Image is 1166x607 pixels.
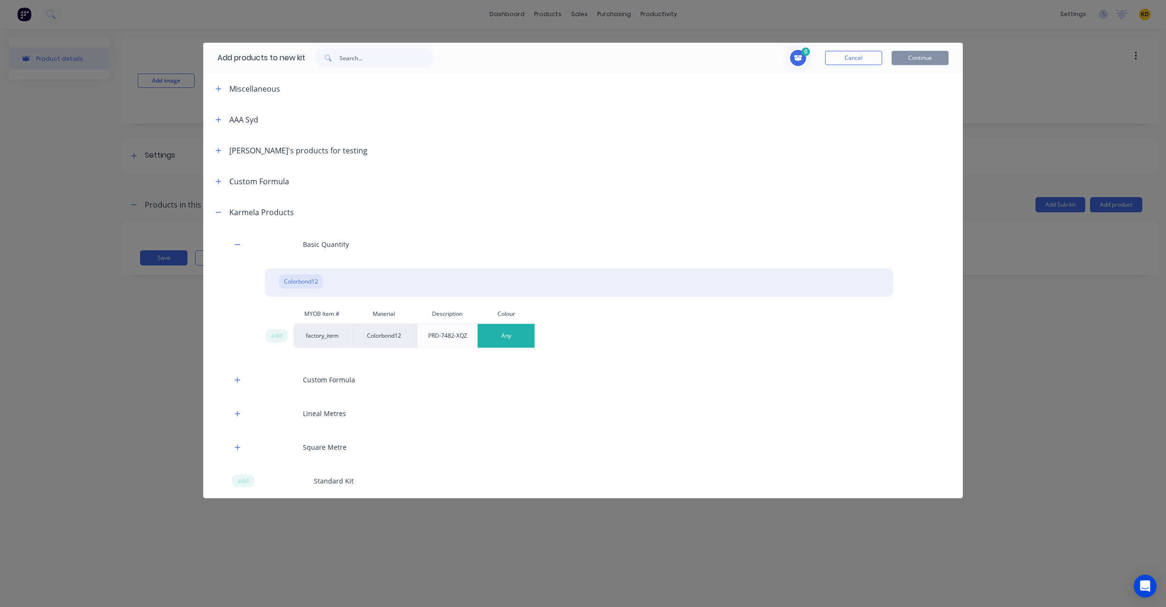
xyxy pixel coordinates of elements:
[203,43,305,73] div: Add products to new kit
[478,324,535,348] button: Any
[421,324,475,348] div: PRD-7482-XQZ
[265,329,288,342] div: add
[825,51,882,65] button: Cancel
[801,47,810,56] span: 0
[271,331,282,341] span: add
[232,474,254,488] div: add
[350,304,417,323] div: Material
[339,48,433,67] input: Search...
[203,397,963,430] div: Lineal Metres
[417,304,478,323] div: Description
[293,323,350,348] div: factory_item
[789,48,811,67] button: Toggle cart dropdown
[350,323,417,348] div: Colorbond12
[1134,575,1157,598] div: Open Intercom Messenger
[229,176,289,187] div: Custom Formula
[293,304,350,323] div: MYOB Item #
[203,363,963,397] div: Custom Formula
[892,51,949,65] button: Continue
[229,207,294,218] div: Karmela Products
[237,476,249,486] span: add
[478,304,535,323] div: Colour
[501,332,511,340] div: Any
[279,275,323,289] div: Colorbond12
[229,145,367,156] div: [PERSON_NAME]'s products for testing
[203,228,963,261] div: Basic Quantity
[229,114,258,125] div: AAA Syd
[203,430,963,464] div: Square Metre
[229,83,280,95] div: Miscellaneous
